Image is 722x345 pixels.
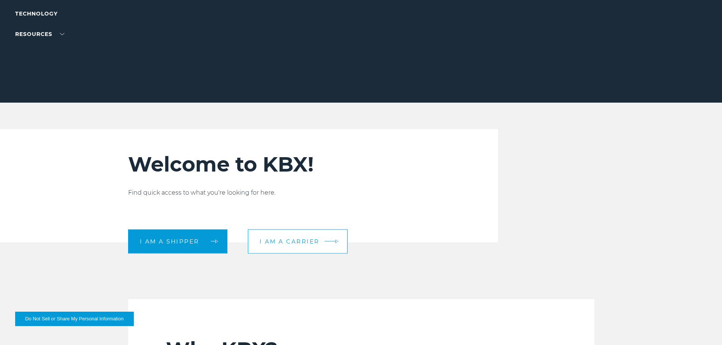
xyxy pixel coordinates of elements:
[128,188,453,197] p: Find quick access to what you're looking for here.
[140,239,199,244] span: I am a shipper
[15,31,64,37] a: RESOURCES
[15,312,134,326] button: Do Not Sell or Share My Personal Information
[335,239,338,244] img: arrow
[128,229,227,253] a: I am a shipper arrow arrow
[260,239,319,244] span: I am a carrier
[248,229,348,253] a: I am a carrier arrow arrow
[128,152,453,177] h2: Welcome to KBX!
[15,10,58,17] a: Technology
